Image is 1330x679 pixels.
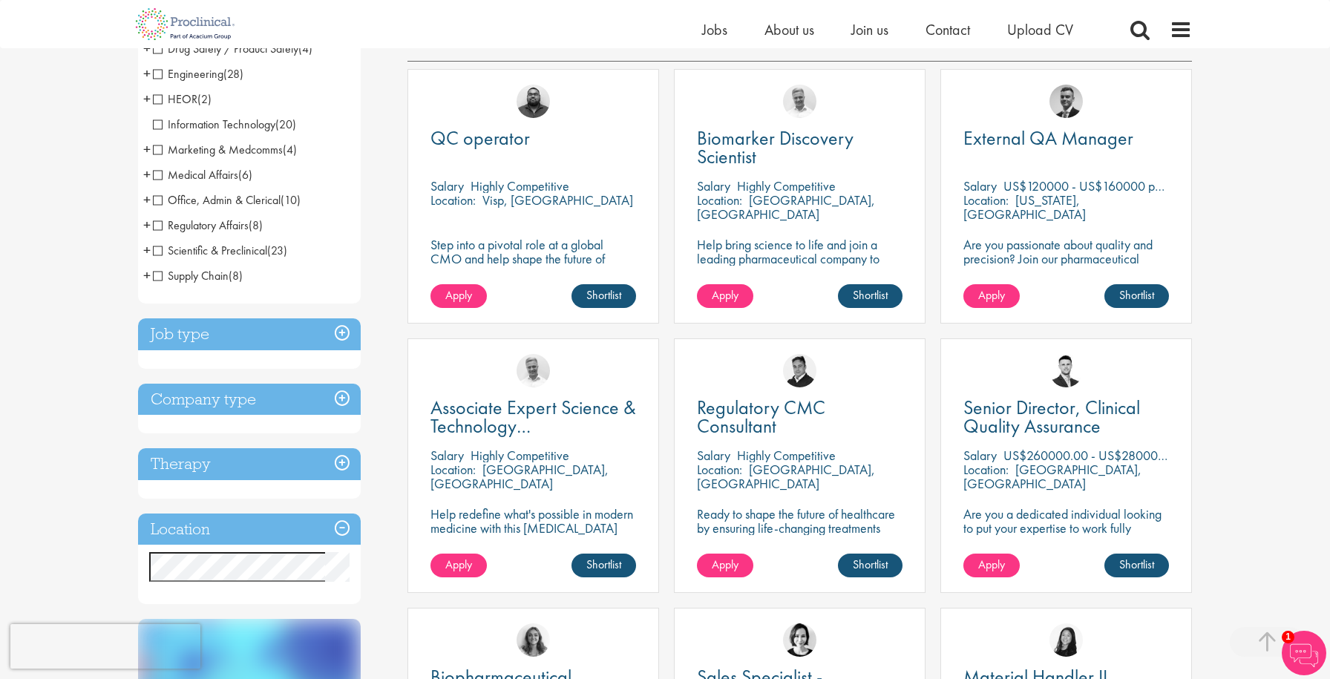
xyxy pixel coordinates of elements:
a: Shortlist [1104,554,1169,577]
span: (20) [275,117,296,132]
span: Marketing & Medcomms [153,142,283,157]
a: About us [764,20,814,39]
p: Ready to shape the future of healthcare by ensuring life-changing treatments meet global regulato... [697,507,902,591]
span: Apply [445,557,472,572]
img: Chatbot [1282,631,1326,675]
a: Join us [851,20,888,39]
p: Highly Competitive [737,177,836,194]
p: [GEOGRAPHIC_DATA], [GEOGRAPHIC_DATA] [697,461,875,492]
iframe: reCAPTCHA [10,624,200,669]
span: Apply [445,287,472,303]
a: Jobs [702,20,727,39]
span: Salary [697,447,730,464]
a: Apply [963,554,1020,577]
span: (2) [197,91,212,107]
p: US$120000 - US$160000 per annum [1003,177,1202,194]
img: Jackie Cerchio [517,623,550,657]
span: Office, Admin & Clerical [153,192,301,208]
span: Location: [697,191,742,209]
img: Numhom Sudsok [1049,623,1083,657]
span: + [143,37,151,59]
a: Apply [697,554,753,577]
p: [US_STATE], [GEOGRAPHIC_DATA] [963,191,1086,223]
span: Location: [963,191,1009,209]
span: Location: [430,461,476,478]
div: Company type [138,384,361,416]
span: Medical Affairs [153,167,238,183]
span: 1 [1282,631,1294,643]
img: Ashley Bennett [517,85,550,118]
h3: Therapy [138,448,361,480]
span: (6) [238,167,252,183]
span: Apply [978,287,1005,303]
h3: Location [138,514,361,545]
span: Salary [963,177,997,194]
span: Regulatory Affairs [153,217,263,233]
span: Engineering [153,66,223,82]
a: Upload CV [1007,20,1073,39]
img: Joshua Bye [517,354,550,387]
span: Salary [430,177,464,194]
span: (8) [229,268,243,283]
a: Associate Expert Science & Technology ([MEDICAL_DATA]) [430,398,636,436]
span: + [143,239,151,261]
img: Joshua Godden [1049,354,1083,387]
p: Step into a pivotal role at a global CMO and help shape the future of healthcare manufacturing. [430,237,636,280]
a: Regulatory CMC Consultant [697,398,902,436]
span: Salary [963,447,997,464]
span: Biomarker Discovery Scientist [697,125,854,169]
span: Salary [697,177,730,194]
span: Drug Safety / Product Safety [153,41,312,56]
a: Shortlist [571,554,636,577]
a: QC operator [430,129,636,148]
span: Supply Chain [153,268,229,283]
span: HEOR [153,91,197,107]
span: Location: [963,461,1009,478]
span: (23) [267,243,287,258]
a: Apply [430,284,487,308]
span: QC operator [430,125,530,151]
a: External QA Manager [963,129,1169,148]
span: Office, Admin & Clerical [153,192,281,208]
span: Contact [926,20,970,39]
span: Information Technology [153,117,296,132]
img: Alex Bill [1049,85,1083,118]
span: Apply [712,287,738,303]
a: Apply [430,554,487,577]
p: Are you a dedicated individual looking to put your expertise to work fully flexibly in a remote p... [963,507,1169,577]
a: Biomarker Discovery Scientist [697,129,902,166]
h3: Job type [138,318,361,350]
p: Help redefine what's possible in modern medicine with this [MEDICAL_DATA] Associate Expert Scienc... [430,507,636,549]
span: (8) [249,217,263,233]
span: Supply Chain [153,268,243,283]
p: Highly Competitive [471,177,569,194]
span: + [143,264,151,286]
span: Scientific & Preclinical [153,243,267,258]
span: Regulatory Affairs [153,217,249,233]
a: Apply [963,284,1020,308]
span: Apply [712,557,738,572]
span: Engineering [153,66,243,82]
a: Peter Duvall [783,354,816,387]
p: [GEOGRAPHIC_DATA], [GEOGRAPHIC_DATA] [430,461,609,492]
p: Help bring science to life and join a leading pharmaceutical company to play a key role in delive... [697,237,902,308]
span: (10) [281,192,301,208]
span: Scientific & Preclinical [153,243,287,258]
a: Senior Director, Clinical Quality Assurance [963,398,1169,436]
span: (4) [298,41,312,56]
p: Are you passionate about quality and precision? Join our pharmaceutical client and help ensure to... [963,237,1169,308]
span: + [143,163,151,186]
p: Highly Competitive [471,447,569,464]
a: Shortlist [1104,284,1169,308]
span: + [143,88,151,110]
span: Marketing & Medcomms [153,142,297,157]
a: Apply [697,284,753,308]
span: + [143,188,151,211]
span: + [143,138,151,160]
